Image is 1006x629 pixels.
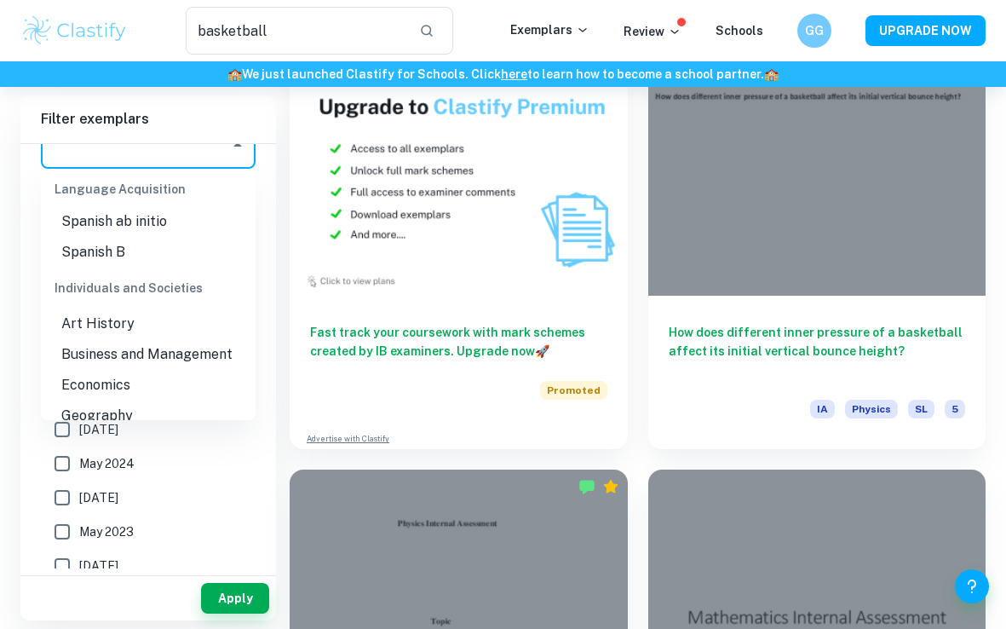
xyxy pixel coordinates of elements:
a: here [501,67,527,81]
span: May 2023 [79,522,134,541]
img: Marked [578,478,595,495]
li: Spanish ab initio [41,206,256,237]
li: Spanish B [41,237,256,268]
span: SL [908,400,934,418]
button: GG [797,14,831,48]
p: Review [624,22,681,41]
h6: GG [805,21,825,40]
input: Search for any exemplars... [186,7,405,55]
img: Thumbnail [290,42,628,295]
a: Advertise with Clastify [307,433,389,445]
li: Economics [41,370,256,401]
span: [DATE] [79,488,118,507]
h6: Fast track your coursework with mark schemes created by IB examiners. Upgrade now [310,323,607,361]
button: UPGRADE NOW [865,15,986,46]
div: Language Acquisition [41,169,256,210]
a: How does different inner pressure of a basketball affect its initial vertical bounce height?IAPhy... [648,42,986,448]
div: Individuals and Societies [41,268,256,309]
span: 🏫 [764,67,779,81]
button: Close [226,133,250,157]
span: Physics [845,400,898,418]
span: 🏫 [227,67,242,81]
span: 🚀 [535,344,549,358]
button: Help and Feedback [955,569,989,603]
li: Business and Management [41,339,256,370]
span: 5 [945,400,965,418]
h6: How does different inner pressure of a basketball affect its initial vertical bounce height? [669,323,966,379]
span: May 2024 [79,454,135,473]
h6: We just launched Clastify for Schools. Click to learn how to become a school partner. [3,65,1003,84]
a: Schools [716,24,763,38]
span: [DATE] [79,557,118,575]
span: IA [810,400,835,418]
div: Premium [602,478,619,495]
span: Promoted [540,381,607,400]
span: [DATE] [79,420,118,439]
li: Art History [41,309,256,339]
img: Clastify logo [20,14,129,48]
li: Geography [41,401,256,431]
h6: Filter exemplars [20,95,276,143]
p: Exemplars [510,20,589,39]
button: Apply [201,583,269,614]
